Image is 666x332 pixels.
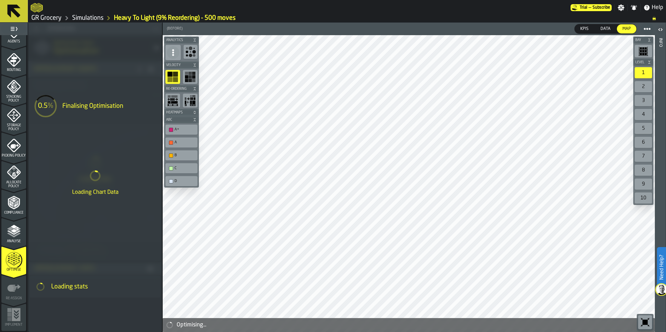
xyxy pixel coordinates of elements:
[633,135,653,149] div: button-toolbar-undefined
[167,152,196,159] div: B
[167,71,178,82] svg: show ABC heatmap
[177,321,652,329] div: Optimising...
[1,189,26,217] li: menu Compliance
[658,37,663,330] div: Info
[633,94,653,108] div: button-toolbar-undefined
[181,92,199,109] div: button-toolbar-undefined
[633,44,653,59] div: button-toolbar-undefined
[165,118,191,122] span: ABC
[164,62,199,69] button: button-
[635,109,652,120] div: 4
[165,38,191,42] span: Analytics
[165,63,191,67] span: Velocity
[615,4,627,11] label: button-toggle-Settings
[167,126,196,133] div: A+
[165,111,191,114] span: Heatmaps
[167,139,196,146] div: A
[578,26,591,32] span: KPIs
[164,123,199,136] div: button-toolbar-undefined
[1,24,26,34] label: button-toggle-Toggle Full Menu
[656,24,665,37] label: button-toggle-Open
[580,5,587,10] span: Trial
[175,127,195,132] div: A+
[634,61,646,64] span: Level
[633,163,653,177] div: button-toolbar-undefined
[575,24,594,33] div: thumb
[633,59,653,66] button: button-
[51,283,155,291] div: Loading stats
[164,85,199,92] button: button-
[164,136,199,149] div: button-toolbar-undefined
[640,317,651,328] svg: Reset zoom and position
[1,104,26,132] li: menu Storage Policy
[164,116,199,123] button: button-
[185,95,196,106] svg: show applied reorders heatmap
[1,124,26,131] span: Storage Policy
[617,24,636,33] div: thumb
[633,80,653,94] div: button-toolbar-undefined
[1,132,26,160] li: menu Picking Policy
[164,149,199,162] div: button-toolbar-undefined
[185,46,196,57] svg: Show Congestion
[165,87,191,91] span: Re-Ordering
[175,179,195,183] div: D
[114,14,235,22] a: link-to-/wh/i/e451d98b-95f6-4604-91ff-c80219f9c36d/simulations/7532c399-cc52-4cc4-bf23-de752aff90f7
[635,192,652,204] div: 10
[593,5,610,10] span: Subscribe
[1,323,26,327] span: Implement
[164,69,181,85] div: button-toolbar-undefined
[31,14,663,22] nav: Breadcrumb
[1,75,26,103] li: menu Stacking Policy
[164,37,199,44] button: button-
[175,140,195,145] div: A
[164,109,199,116] button: button-
[164,92,181,109] div: button-toolbar-undefined
[62,102,145,110] div: Finalising Optimisation
[589,5,591,10] span: —
[571,4,612,11] div: Menu Subscription
[637,314,653,331] div: button-toolbar-undefined
[628,4,640,11] label: button-toggle-Notifications
[595,24,617,34] label: button-switch-multi-Data
[167,95,178,106] svg: show triggered reorders heatmap
[34,188,156,197] div: Loading Chart Data
[571,4,612,11] a: link-to-/wh/i/e451d98b-95f6-4604-91ff-c80219f9c36d/pricing/
[633,121,653,135] div: button-toolbar-undefined
[598,26,613,32] span: Data
[163,318,655,332] div: alert-Optimising...
[633,108,653,121] div: button-toolbar-undefined
[635,179,652,190] div: 9
[72,14,103,22] a: link-to-/wh/i/e451d98b-95f6-4604-91ff-c80219f9c36d
[635,95,652,106] div: 3
[1,218,26,246] li: menu Analyse
[652,3,663,12] span: Help
[617,24,637,34] label: button-switch-multi-Map
[635,137,652,148] div: 6
[595,24,616,33] div: thumb
[635,81,652,92] div: 2
[31,1,43,14] a: logo-header
[1,161,26,189] li: menu Allocate Policy
[167,26,183,31] span: (Before)
[633,37,653,44] button: button-
[635,67,652,78] div: 1
[633,177,653,191] div: button-toolbar-undefined
[1,95,26,103] span: Stacking Policy
[635,151,652,162] div: 7
[167,165,196,172] div: C
[1,181,26,188] span: Allocate Policy
[164,317,203,331] a: logo-header
[175,153,195,158] div: B
[182,44,199,62] div: button-toolbar-undefined
[48,103,53,110] span: %
[38,103,48,110] span: 0.5
[1,297,26,300] span: Re-assign
[1,68,26,72] span: Routing
[181,69,199,85] div: button-toolbar-undefined
[634,38,646,42] span: Bay
[1,18,26,46] li: menu Agents
[1,246,26,274] li: menu Optimise
[185,71,196,82] svg: show Visits heatmap
[1,268,26,272] span: Optimise
[164,162,199,175] div: button-toolbar-undefined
